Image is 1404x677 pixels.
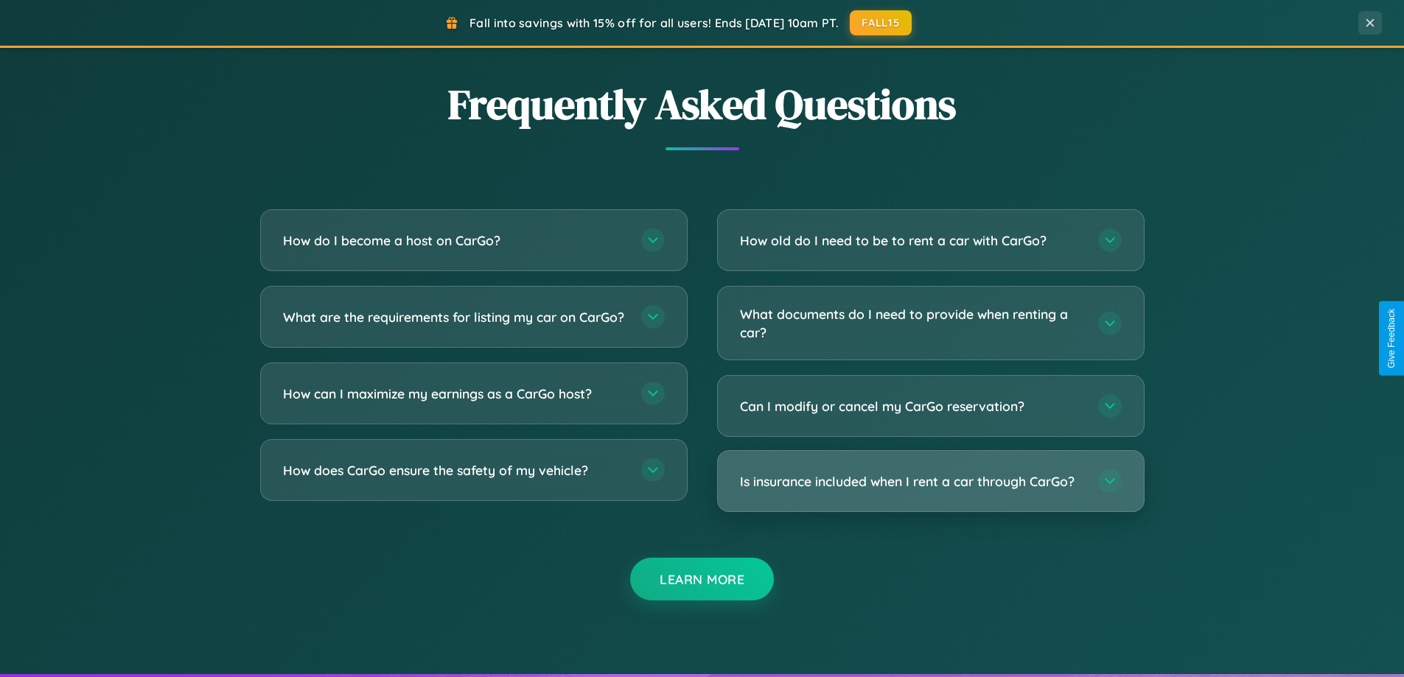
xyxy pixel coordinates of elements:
h3: How old do I need to be to rent a car with CarGo? [740,231,1083,250]
div: Give Feedback [1386,309,1397,368]
button: FALL15 [850,10,912,35]
h3: Can I modify or cancel my CarGo reservation? [740,397,1083,415]
h3: How does CarGo ensure the safety of my vehicle? [283,461,626,480]
h3: What are the requirements for listing my car on CarGo? [283,308,626,326]
span: Fall into savings with 15% off for all users! Ends [DATE] 10am PT. [469,15,839,30]
h2: Frequently Asked Questions [260,76,1145,133]
h3: How can I maximize my earnings as a CarGo host? [283,385,626,403]
h3: Is insurance included when I rent a car through CarGo? [740,472,1083,491]
h3: What documents do I need to provide when renting a car? [740,305,1083,341]
h3: How do I become a host on CarGo? [283,231,626,250]
button: Learn More [630,558,774,600]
